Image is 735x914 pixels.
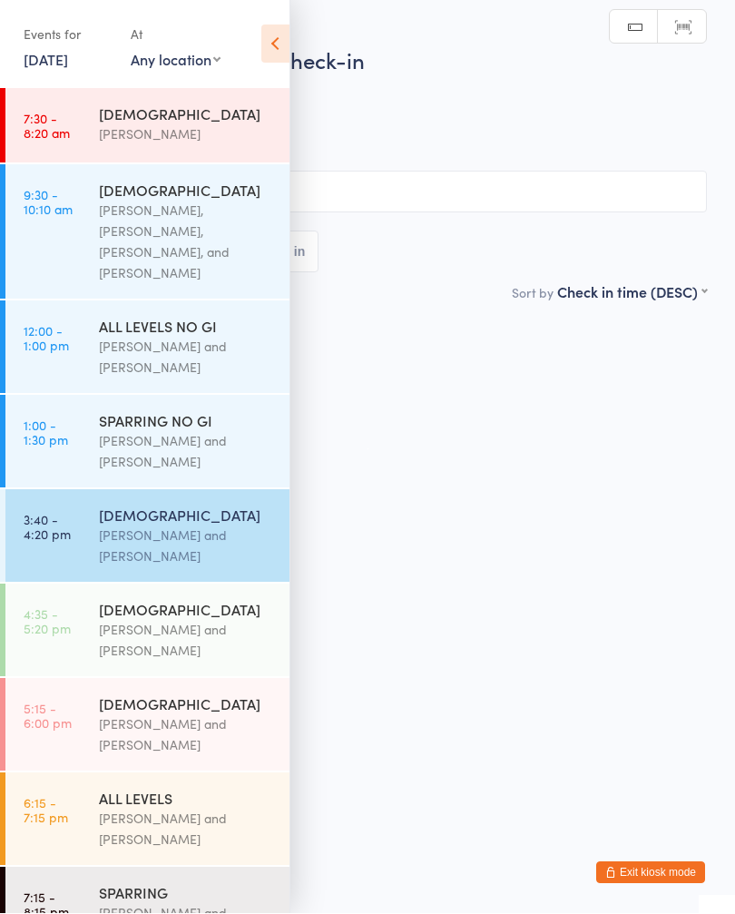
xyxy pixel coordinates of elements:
[99,789,274,809] div: ALL LEVELS
[99,714,274,756] div: [PERSON_NAME] and [PERSON_NAME]
[5,773,289,866] a: 6:15 -7:15 pmALL LEVELS[PERSON_NAME] and [PERSON_NAME]
[24,513,71,542] time: 3:40 - 4:20 pm
[99,431,274,473] div: [PERSON_NAME] and [PERSON_NAME]
[24,188,73,217] time: 9:30 - 10:10 am
[5,165,289,300] a: 9:30 -10:10 am[DEMOGRAPHIC_DATA][PERSON_NAME], [PERSON_NAME], [PERSON_NAME], and [PERSON_NAME]
[99,124,274,145] div: [PERSON_NAME]
[99,883,274,903] div: SPARRING
[99,506,274,526] div: [DEMOGRAPHIC_DATA]
[24,796,68,825] time: 6:15 - 7:15 pm
[24,112,70,141] time: 7:30 - 8:20 am
[557,282,707,302] div: Check in time (DESC)
[5,89,289,163] a: 7:30 -8:20 am[DEMOGRAPHIC_DATA][PERSON_NAME]
[99,104,274,124] div: [DEMOGRAPHIC_DATA]
[28,172,707,213] input: Search
[99,526,274,567] div: [PERSON_NAME] and [PERSON_NAME]
[99,809,274,850] div: [PERSON_NAME] and [PERSON_NAME]
[5,301,289,394] a: 12:00 -1:00 pmALL LEVELS NO GI[PERSON_NAME] and [PERSON_NAME]
[24,607,71,636] time: 4:35 - 5:20 pm
[131,50,220,70] div: Any location
[512,284,554,302] label: Sort by
[99,201,274,284] div: [PERSON_NAME], [PERSON_NAME], [PERSON_NAME], and [PERSON_NAME]
[596,862,705,884] button: Exit kiosk mode
[24,20,113,50] div: Events for
[5,490,289,583] a: 3:40 -4:20 pm[DEMOGRAPHIC_DATA][PERSON_NAME] and [PERSON_NAME]
[24,418,68,447] time: 1:00 - 1:30 pm
[28,139,707,157] span: BJJ KIDS
[5,396,289,488] a: 1:00 -1:30 pmSPARRING NO GI[PERSON_NAME] and [PERSON_NAME]
[99,694,274,714] div: [DEMOGRAPHIC_DATA]
[28,45,707,75] h2: [DEMOGRAPHIC_DATA] Check-in
[24,702,72,731] time: 5:15 - 6:00 pm
[28,84,679,103] span: [DATE] 4:35pm
[99,317,274,337] div: ALL LEVELS NO GI
[99,620,274,662] div: [PERSON_NAME] and [PERSON_NAME]
[24,324,69,353] time: 12:00 - 1:00 pm
[5,679,289,771] a: 5:15 -6:00 pm[DEMOGRAPHIC_DATA][PERSON_NAME] and [PERSON_NAME]
[99,411,274,431] div: SPARRING NO GI
[131,20,220,50] div: At
[99,337,274,378] div: [PERSON_NAME] and [PERSON_NAME]
[99,181,274,201] div: [DEMOGRAPHIC_DATA]
[5,585,289,677] a: 4:35 -5:20 pm[DEMOGRAPHIC_DATA][PERSON_NAME] and [PERSON_NAME]
[28,103,679,121] span: [PERSON_NAME] and [PERSON_NAME]
[99,600,274,620] div: [DEMOGRAPHIC_DATA]
[28,121,679,139] span: Mat 1
[24,50,68,70] a: [DATE]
